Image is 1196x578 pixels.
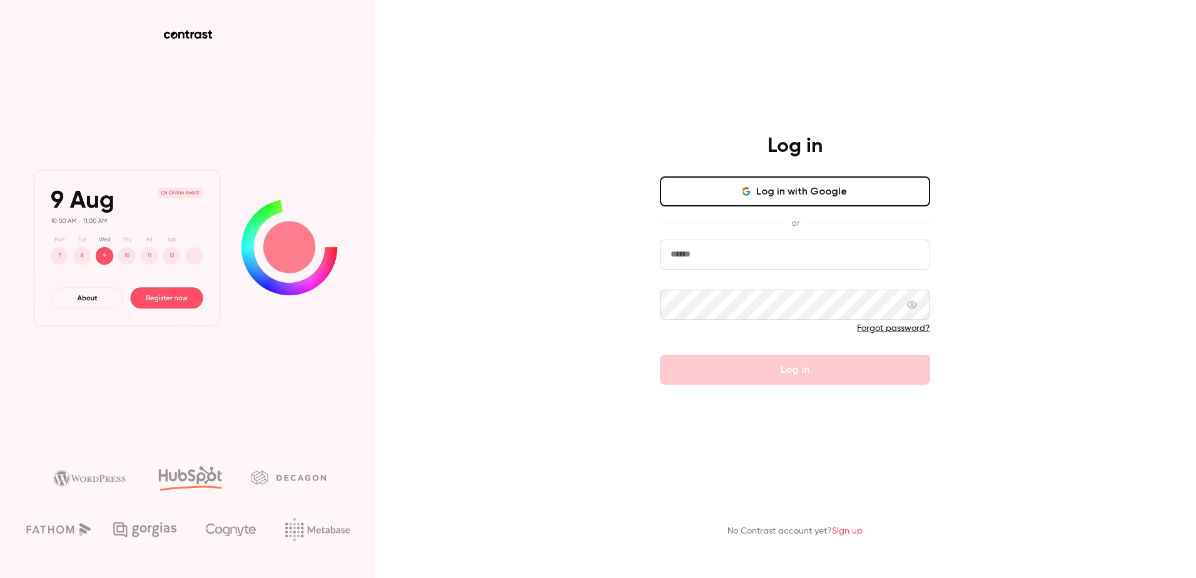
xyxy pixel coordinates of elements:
[251,470,326,484] img: decagon
[785,216,806,230] span: or
[857,324,930,333] a: Forgot password?
[832,527,863,535] a: Sign up
[660,176,930,206] button: Log in with Google
[727,525,863,538] p: No Contrast account yet?
[768,134,823,159] h4: Log in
